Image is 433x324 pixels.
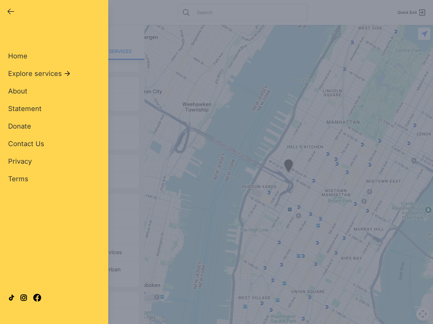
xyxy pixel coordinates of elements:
[8,87,27,95] span: About
[8,52,27,60] span: Home
[8,140,44,148] span: Contact Us
[8,122,31,131] a: Donate
[8,104,42,113] a: Statement
[8,69,62,78] span: Explore services
[8,105,42,113] span: Statement
[8,139,44,148] a: Contact Us
[8,157,32,166] a: Privacy
[8,174,28,184] a: Terms
[8,86,27,96] a: About
[8,51,27,61] a: Home
[8,175,28,183] span: Terms
[8,69,71,78] button: Explore services
[8,122,31,130] span: Donate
